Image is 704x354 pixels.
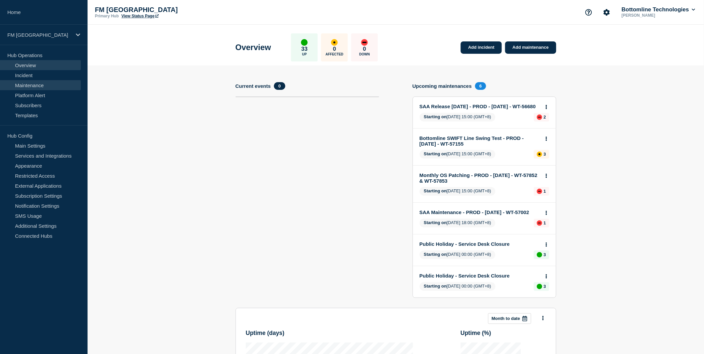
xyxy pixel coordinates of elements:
[424,151,447,156] span: Starting on
[505,41,556,54] a: Add maintenance
[424,284,447,289] span: Starting on
[301,46,308,52] p: 33
[420,104,540,109] a: SAA Release [DATE] - PROD - [DATE] - WT-56680
[361,39,368,46] div: down
[363,46,366,52] p: 0
[544,284,546,289] p: 3
[424,188,447,193] span: Starting on
[420,250,496,259] span: [DATE] 00:00 (GMT+8)
[302,52,307,56] p: Up
[544,152,546,157] p: 3
[326,52,343,56] p: Affected
[537,115,542,120] div: down
[420,241,540,247] a: Public Holiday - Service Desk Closure
[95,6,229,14] p: FM [GEOGRAPHIC_DATA]
[420,219,496,227] span: [DATE] 18:00 (GMT+8)
[420,113,496,122] span: [DATE] 15:00 (GMT+8)
[95,14,119,18] p: Primary Hub
[537,252,542,257] div: up
[420,135,540,147] a: Bottomline SWIFT Line Swing Test - PROD - [DATE] - WT-57155
[333,46,336,52] p: 0
[420,150,496,159] span: [DATE] 15:00 (GMT+8)
[544,189,546,194] p: 1
[359,52,370,56] p: Down
[274,82,285,90] span: 0
[475,82,486,90] span: 6
[413,83,472,89] h4: Upcoming maintenances
[537,152,542,157] div: affected
[424,114,447,119] span: Starting on
[461,41,502,54] a: Add incident
[620,13,690,18] p: [PERSON_NAME]
[488,313,531,324] button: Month to date
[544,220,546,225] p: 1
[461,330,546,337] h3: Uptime ( % )
[424,252,447,257] span: Starting on
[537,284,542,289] div: up
[236,83,271,89] h4: Current events
[420,187,496,196] span: [DATE] 15:00 (GMT+8)
[492,316,520,321] p: Month to date
[424,220,447,225] span: Starting on
[420,282,496,291] span: [DATE] 00:00 (GMT+8)
[301,39,308,46] div: up
[600,5,614,19] button: Account settings
[420,209,540,215] a: SAA Maintenance - PROD - [DATE] - WT-57002
[537,189,542,194] div: down
[544,115,546,120] p: 2
[544,252,546,257] p: 3
[537,220,542,226] div: down
[420,172,540,184] a: Monthly OS Patching - PROD - [DATE] - WT-57852 & WT-57853
[236,43,271,52] h1: Overview
[121,14,158,18] a: View Status Page
[420,273,540,279] a: Public Holiday - Service Desk Closure
[582,5,596,19] button: Support
[246,330,413,337] h3: Uptime ( days )
[620,6,697,13] button: Bottomline Technologies
[7,32,72,38] p: FM [GEOGRAPHIC_DATA]
[331,39,338,46] div: affected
